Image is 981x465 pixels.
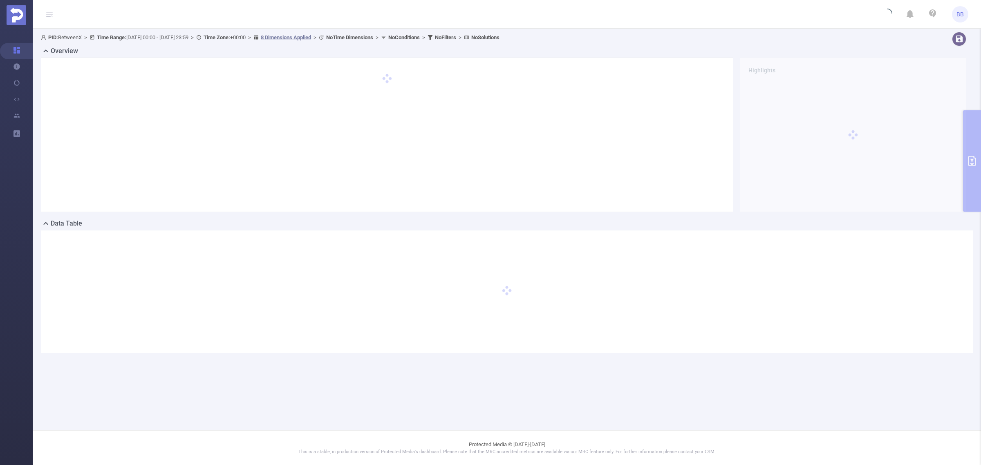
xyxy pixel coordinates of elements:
[188,34,196,40] span: >
[261,34,311,40] u: 8 Dimensions Applied
[48,34,58,40] b: PID:
[51,219,82,228] h2: Data Table
[51,46,78,56] h2: Overview
[956,6,964,22] span: BB
[97,34,126,40] b: Time Range:
[435,34,456,40] b: No Filters
[326,34,373,40] b: No Time Dimensions
[456,34,464,40] span: >
[311,34,319,40] span: >
[33,430,981,465] footer: Protected Media © [DATE]-[DATE]
[471,34,499,40] b: No Solutions
[373,34,381,40] span: >
[82,34,90,40] span: >
[41,34,499,40] span: BetweenX [DATE] 00:00 - [DATE] 23:59 +00:00
[388,34,420,40] b: No Conditions
[41,35,48,40] i: icon: user
[204,34,230,40] b: Time Zone:
[420,34,428,40] span: >
[246,34,253,40] span: >
[7,5,26,25] img: Protected Media
[53,449,961,456] p: This is a stable, in production version of Protected Media's dashboard. Please note that the MRC ...
[882,9,892,20] i: icon: loading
